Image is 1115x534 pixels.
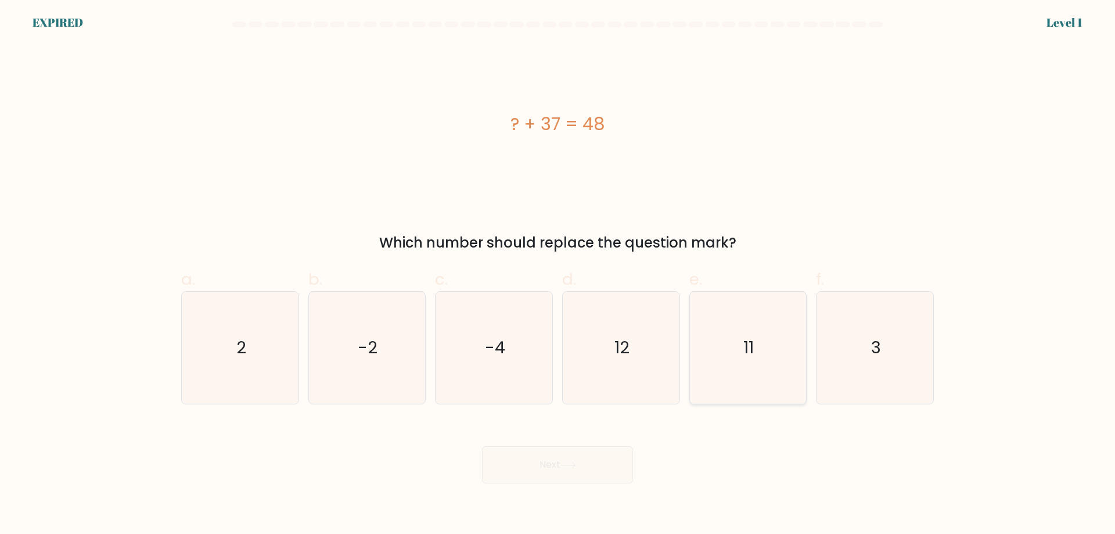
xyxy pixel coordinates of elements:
[33,14,83,31] div: EXPIRED
[871,336,881,359] text: 3
[181,111,934,137] div: ? + 37 = 48
[435,268,448,291] span: c.
[181,268,195,291] span: a.
[744,336,754,359] text: 11
[1046,14,1082,31] div: Level 1
[562,268,576,291] span: d.
[188,232,927,253] div: Which number should replace the question mark?
[689,268,702,291] span: e.
[485,336,505,359] text: -4
[308,268,322,291] span: b.
[614,336,630,359] text: 12
[358,336,378,359] text: -2
[236,336,246,359] text: 2
[816,268,824,291] span: f.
